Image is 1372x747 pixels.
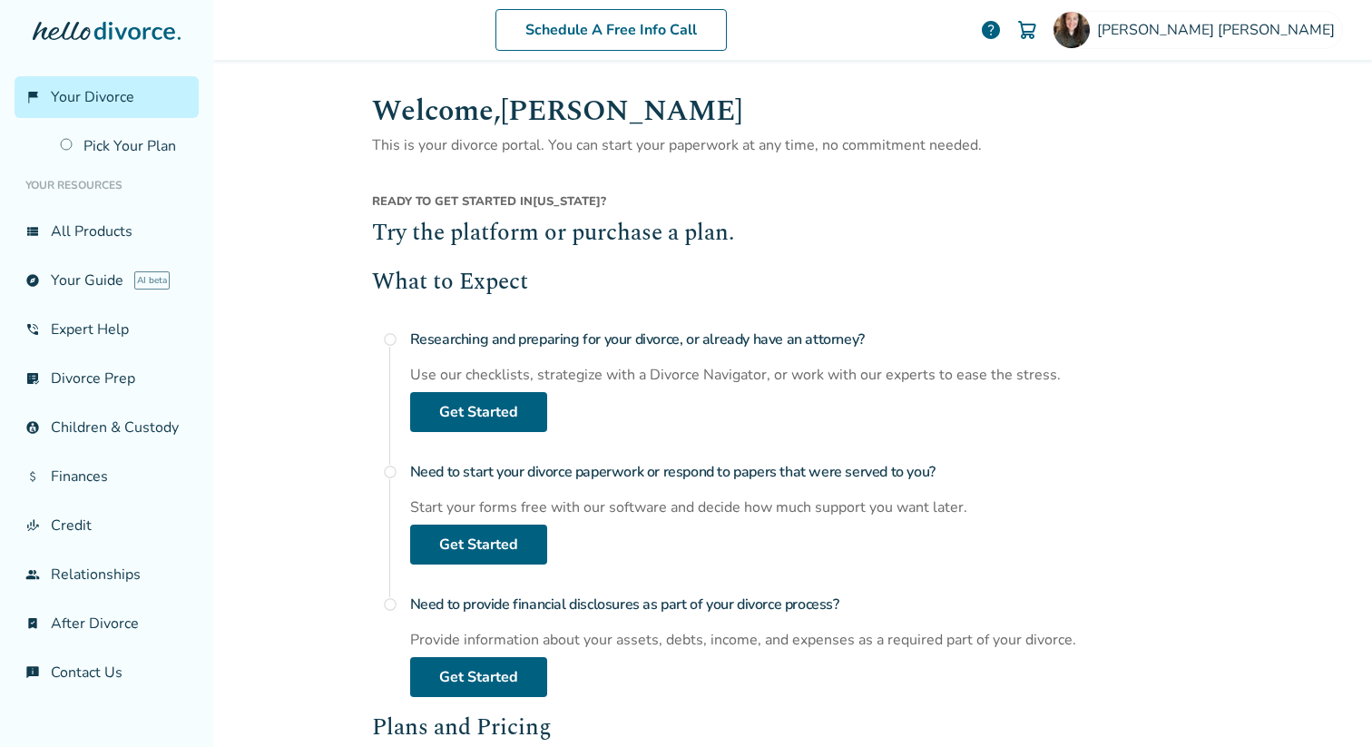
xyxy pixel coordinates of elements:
img: Cart [1016,19,1038,41]
span: chat_info [25,665,40,680]
h4: Need to provide financial disclosures as part of your divorce process? [410,586,1214,623]
span: bookmark_check [25,616,40,631]
span: radio_button_unchecked [383,465,397,479]
h4: Need to start your divorce paperwork or respond to papers that were served to you? [410,454,1214,490]
span: group [25,567,40,582]
a: list_alt_checkDivorce Prep [15,358,199,399]
a: Schedule A Free Info Call [495,9,727,51]
a: flag_2Your Divorce [15,76,199,118]
span: Ready to get started in [372,193,533,210]
a: account_childChildren & Custody [15,407,199,448]
h1: Welcome, [PERSON_NAME] [372,89,1214,133]
span: phone_in_talk [25,322,40,337]
span: attach_money [25,469,40,484]
a: Get Started [410,392,547,432]
span: view_list [25,224,40,239]
span: radio_button_unchecked [383,332,397,347]
span: [PERSON_NAME] [PERSON_NAME] [1097,20,1342,40]
h4: Researching and preparing for your divorce, or already have an attorney? [410,321,1214,358]
span: flag_2 [25,90,40,104]
span: explore [25,273,40,288]
span: account_child [25,420,40,435]
a: Get Started [410,525,547,565]
iframe: Chat Widget [1281,660,1372,747]
div: [US_STATE] ? [372,193,1214,217]
a: groupRelationships [15,554,199,595]
a: exploreYour GuideAI beta [15,260,199,301]
span: AI beta [134,271,170,290]
h2: What to Expect [372,266,1214,300]
span: finance_mode [25,518,40,533]
a: chat_infoContact Us [15,652,199,693]
span: radio_button_unchecked [383,597,397,612]
a: phone_in_talkExpert Help [15,309,199,350]
div: Start your forms free with our software and decide how much support you want later. [410,497,1214,517]
a: Pick Your Plan [49,125,199,167]
a: help [980,19,1002,41]
a: view_listAll Products [15,211,199,252]
span: Your Divorce [51,87,134,107]
h2: Plans and Pricing [372,712,1214,746]
h2: Try the platform or purchase a plan. [372,217,1214,251]
div: Provide information about your assets, debts, income, and expenses as a required part of your div... [410,630,1214,650]
a: bookmark_checkAfter Divorce [15,603,199,644]
a: attach_moneyFinances [15,456,199,497]
p: This is your divorce portal. You can start your paperwork at any time, no commitment needed. [372,133,1214,157]
a: Get Started [410,657,547,697]
a: finance_modeCredit [15,505,199,546]
img: Angie Stroud [1053,12,1090,48]
li: Your Resources [15,167,199,203]
span: list_alt_check [25,371,40,386]
div: Use our checklists, strategize with a Divorce Navigator, or work with our experts to ease the str... [410,365,1214,385]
